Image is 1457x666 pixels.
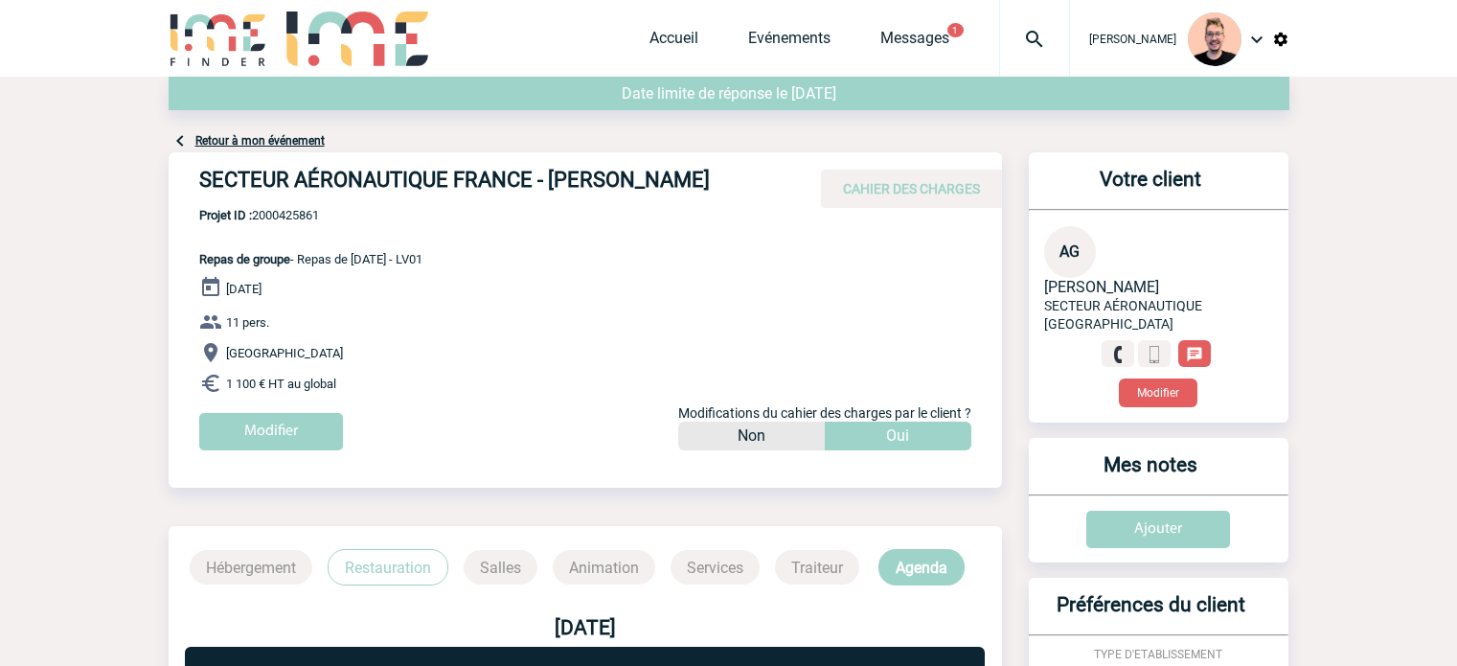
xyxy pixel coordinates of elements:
[1119,379,1197,407] button: Modifier
[1186,346,1203,363] img: chat-24-px-w.png
[199,252,290,266] span: Repas de groupe
[1188,12,1241,66] img: 129741-1.png
[1044,278,1159,296] span: [PERSON_NAME]
[878,549,965,586] p: Agenda
[947,23,964,37] button: 1
[1036,168,1265,209] h3: Votre client
[1059,242,1080,261] span: AG
[226,315,269,330] span: 11 pers.
[1036,593,1265,634] h3: Préférences du client
[199,252,422,266] span: - Repas de [DATE] - LV01
[738,422,765,450] p: Non
[622,84,836,103] span: Date limite de réponse le [DATE]
[226,346,343,360] span: [GEOGRAPHIC_DATA]
[775,550,859,585] p: Traiteur
[199,208,252,222] b: Projet ID :
[649,29,698,56] a: Accueil
[226,282,262,296] span: [DATE]
[748,29,831,56] a: Evénements
[886,422,909,450] p: Oui
[553,550,655,585] p: Animation
[555,616,616,639] b: [DATE]
[226,377,336,391] span: 1 100 € HT au global
[328,549,448,586] p: Restauration
[1044,298,1202,332] span: SECTEUR AÉRONAUTIQUE [GEOGRAPHIC_DATA]
[1094,648,1222,661] span: TYPE D'ETABLISSEMENT
[671,550,760,585] p: Services
[199,413,343,450] input: Modifier
[464,550,537,585] p: Salles
[199,168,774,200] h4: SECTEUR AÉRONAUTIQUE FRANCE - [PERSON_NAME]
[1086,511,1230,548] input: Ajouter
[199,208,422,222] span: 2000425861
[169,11,268,66] img: IME-Finder
[678,405,971,421] span: Modifications du cahier des charges par le client ?
[190,550,312,585] p: Hébergement
[1109,346,1127,363] img: fixe.png
[1089,33,1176,46] span: [PERSON_NAME]
[880,29,949,56] a: Messages
[843,181,980,196] span: CAHIER DES CHARGES
[1036,453,1265,494] h3: Mes notes
[195,134,325,148] a: Retour à mon événement
[1146,346,1163,363] img: portable.png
